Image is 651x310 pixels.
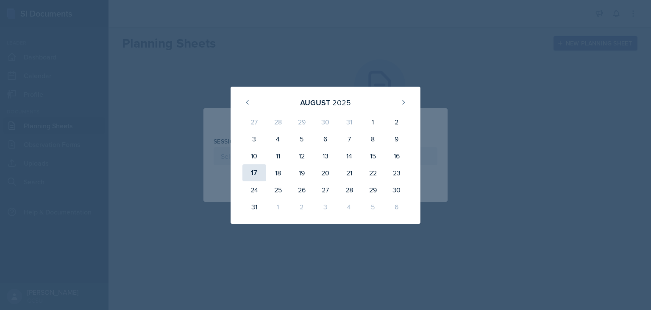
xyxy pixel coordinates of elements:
[385,181,409,198] div: 30
[337,113,361,130] div: 31
[266,181,290,198] div: 25
[242,198,266,215] div: 31
[266,164,290,181] div: 18
[314,130,337,147] div: 6
[290,130,314,147] div: 5
[266,198,290,215] div: 1
[314,147,337,164] div: 13
[361,164,385,181] div: 22
[314,198,337,215] div: 3
[290,113,314,130] div: 29
[266,147,290,164] div: 11
[385,164,409,181] div: 23
[385,113,409,130] div: 2
[337,181,361,198] div: 28
[242,181,266,198] div: 24
[300,97,330,108] div: August
[290,164,314,181] div: 19
[242,147,266,164] div: 10
[242,130,266,147] div: 3
[337,130,361,147] div: 7
[361,181,385,198] div: 29
[314,113,337,130] div: 30
[290,181,314,198] div: 26
[337,198,361,215] div: 4
[266,130,290,147] div: 4
[361,113,385,130] div: 1
[332,97,351,108] div: 2025
[385,130,409,147] div: 9
[385,147,409,164] div: 16
[314,164,337,181] div: 20
[266,113,290,130] div: 28
[290,147,314,164] div: 12
[242,164,266,181] div: 17
[361,198,385,215] div: 5
[242,113,266,130] div: 27
[385,198,409,215] div: 6
[361,130,385,147] div: 8
[361,147,385,164] div: 15
[314,181,337,198] div: 27
[337,147,361,164] div: 14
[337,164,361,181] div: 21
[290,198,314,215] div: 2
